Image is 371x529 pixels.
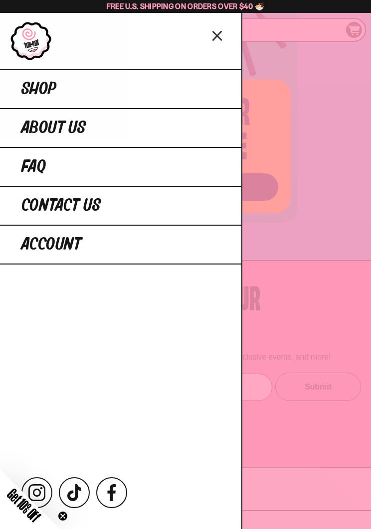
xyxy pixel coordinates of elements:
span: Free U.S. Shipping on Orders over $40 🍜 [107,1,265,11]
span: FAQ [21,158,46,176]
span: Shop [21,80,56,98]
span: Account [21,236,81,254]
button: Close teaser [58,511,68,521]
button: Close menu [209,26,226,44]
span: Contact Us [21,197,101,215]
span: About Us [21,119,86,137]
span: Get 10% Off [4,486,43,525]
